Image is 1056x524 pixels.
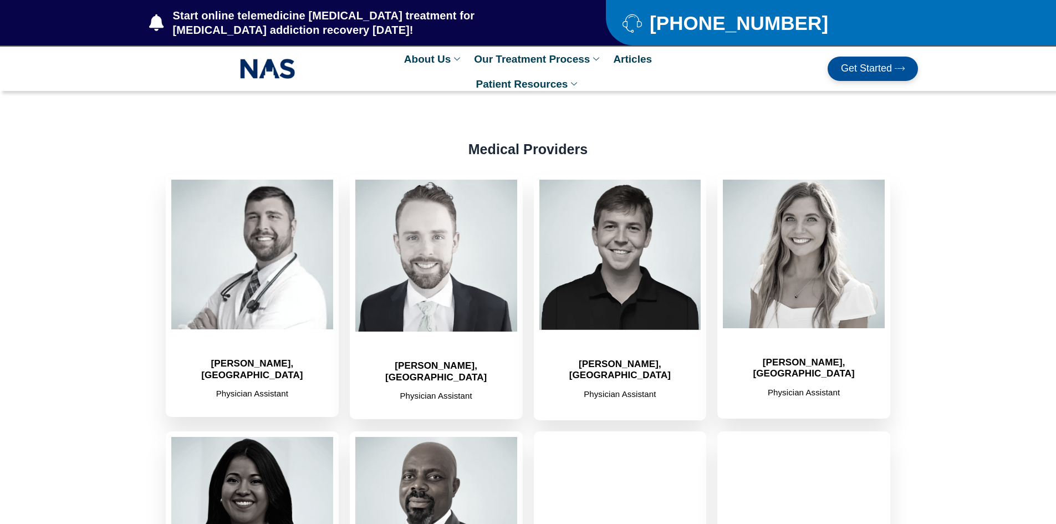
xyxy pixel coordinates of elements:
a: Our Treatment Process [468,47,608,72]
img: Emily Burdette national addiction specialists provider [723,180,885,328]
span: Start online telemedicine [MEDICAL_DATA] treatment for [MEDICAL_DATA] addiction recovery [DATE]! [170,8,562,37]
p: Physician Assistant [355,389,517,403]
p: Physician Assistant [723,385,885,399]
h2: Medical Providers [227,141,829,157]
a: Start online telemedicine [MEDICAL_DATA] treatment for [MEDICAL_DATA] addiction recovery [DATE]! [149,8,562,37]
h2: [PERSON_NAME], [GEOGRAPHIC_DATA] [539,359,701,381]
span: [PHONE_NUMBER] [647,16,828,30]
a: Get Started [828,57,918,81]
p: Physician Assistant [539,387,701,401]
img: Timothy Schorkopf national addiction specialists provider [539,180,701,330]
a: About Us [399,47,468,72]
img: Dr josh Davenport National Addiction specialists provider [171,180,333,329]
a: Articles [608,47,657,72]
img: Benjamin-Crisp-PA- National Addiction Specialists Provider [355,180,517,332]
a: Patient Resources [471,72,586,96]
p: Physician Assistant [171,386,333,400]
span: Get Started [841,63,892,74]
h2: [PERSON_NAME], [GEOGRAPHIC_DATA] [355,360,517,383]
h2: [PERSON_NAME], [GEOGRAPHIC_DATA] [171,358,333,381]
img: NAS_email_signature-removebg-preview.png [240,56,295,82]
a: [PHONE_NUMBER] [623,13,890,33]
h2: [PERSON_NAME], [GEOGRAPHIC_DATA] [723,357,885,380]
